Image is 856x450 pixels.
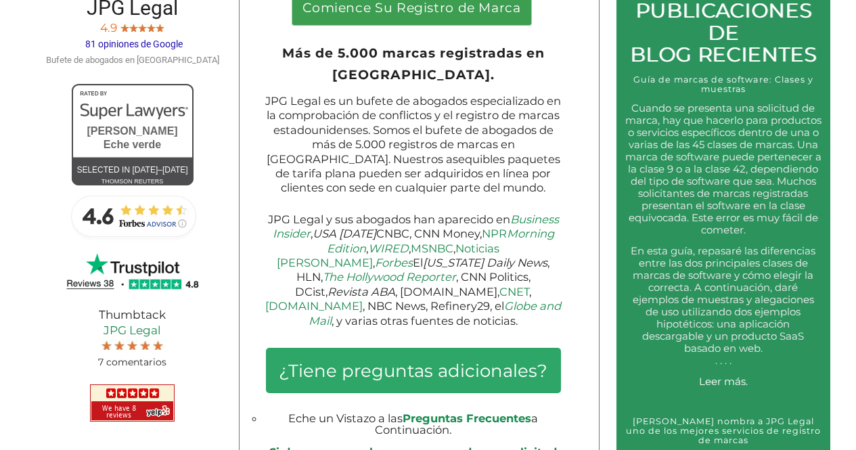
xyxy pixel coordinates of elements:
img: Screen-Shot-2017-10-03-at-11.31.22-PM.jpg [153,339,163,350]
a: MSNBC [411,242,453,255]
span: Preguntas Frecuentes [403,411,531,425]
span: ¿Tiene preguntas adicionales? [279,360,547,382]
div: [PERSON_NAME] Eche verde [72,119,194,157]
img: Screen-Shot-2017-10-03-at-11.31.22-PM.jpg [140,339,150,350]
img: Screen-Shot-2017-10-03-at-11.31.22-PM.jpg [156,22,164,32]
li: Eche un Vistazo a las a Continuación. [264,413,564,435]
a: Leer más. [699,375,748,388]
a: JPG Legal 4.9 81 opiniones de Google Bufete de abogados en [GEOGRAPHIC_DATA] [46,4,219,66]
img: Screen-Shot-2017-10-03-at-11.31.22-PM.jpg [102,339,112,350]
img: Forbes-Advisor-Rating-JPG-Legal.jpg [65,189,200,243]
div: thomson reuters [72,174,194,189]
a: The Hollywood Reporter [323,270,456,284]
p: JPG Legal es un bufete de abogados especializado en la comprobación de conflictos y el registro d... [264,94,564,196]
a: [PERSON_NAME] nombra a JPG Legal uno de los mejores servicios de registro de marcas [626,416,821,445]
div: Thumbtack [43,297,222,381]
img: Screen-Shot-2017-10-03-at-11.31.22-PM.jpg [120,22,129,32]
a: Guía de marcas de software: Clases y muestras [633,74,813,94]
span: Bufete de abogados en [GEOGRAPHIC_DATA] [46,55,219,65]
a: Noticias [PERSON_NAME] [277,242,499,269]
em: [US_STATE] Daily News [423,256,547,269]
a: CNET [499,285,529,298]
a: NPRMorning Edition [327,227,554,254]
span: Más de 5.000 marcas registradas en [GEOGRAPHIC_DATA]. [282,45,545,83]
span: 7 comentarios [98,356,166,368]
img: Screen-Shot-2017-10-03-at-11.31.22-PM.jpg [127,339,137,350]
img: Screen-Shot-2017-10-03-at-11.31.22-PM.jpg [129,22,138,32]
a: JPG Legal [53,323,212,338]
img: Screen-Shot-2017-10-03-at-11.31.22-PM.jpg [147,22,156,32]
a: [PERSON_NAME]Eche verdeSelected in [DATE]–[DATE]thomson reuters [72,84,194,185]
h1: Comience Su Registro de Marca [301,2,522,22]
em: USA [DATE] [313,227,376,240]
em: Morning Edition [327,227,554,254]
p: JPG Legal y sus abogados han aparecido en , CNBC, CNN Money, , , , , El , HLN, , CNN Politics, DC... [264,212,564,328]
em: Revista ABA [328,285,395,298]
span: 4.9 [100,21,117,35]
img: Screen-Shot-2017-10-03-at-11.31.22-PM.jpg [138,22,147,32]
p: En esta guía, repasaré las diferencias entre las dos principales clases de marcas de software y c... [625,245,821,367]
a: Forbes [375,256,413,269]
a: Business Insider [273,212,559,240]
span: 81 opiniones de Google [85,39,183,49]
img: JPG Legal [90,384,175,422]
p: Cuando se presenta una solicitud de marca, hay que hacerlo para productos o servicios específicos... [625,102,821,236]
a: [DOMAIN_NAME] [265,299,363,313]
a: WIRED [368,242,409,255]
img: Screen-Shot-2017-10-03-at-11.31.22-PM.jpg [114,339,125,350]
img: JPG Legal TrustPilot 4.8 Estrellas 38 Comentarios [65,250,200,293]
a: Globe and Mail [309,299,561,327]
div: Selected in [DATE]–[DATE] [72,162,194,178]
